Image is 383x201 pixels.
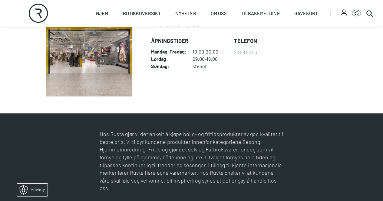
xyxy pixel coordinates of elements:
[151,10,200,28] h1: Rusta
[151,37,229,45] dt: Åpningstider
[6,182,55,198] iframe: Manage Preferences
[362,109,383,113] details: Attribution
[151,49,187,55] dt: Mandag - Fredag :
[234,37,257,45] dt: Telefon
[193,56,229,62] dd: 09:00-18:00
[352,8,361,18] button: Open Accessibility Menu
[100,130,284,192] p: Hos Rusta gjør vi det enkelt å kjøpe bolig- og fritidsprodukter av god kvalitet til beste pris. V...
[193,49,229,55] dd: 10:00-20:00
[363,110,378,113] div: © Mappedin
[151,56,187,62] dt: Lørdag :
[193,63,229,69] dd: stengt
[234,49,257,55] a: 23 96 00 63
[151,63,187,69] dt: Søndag :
